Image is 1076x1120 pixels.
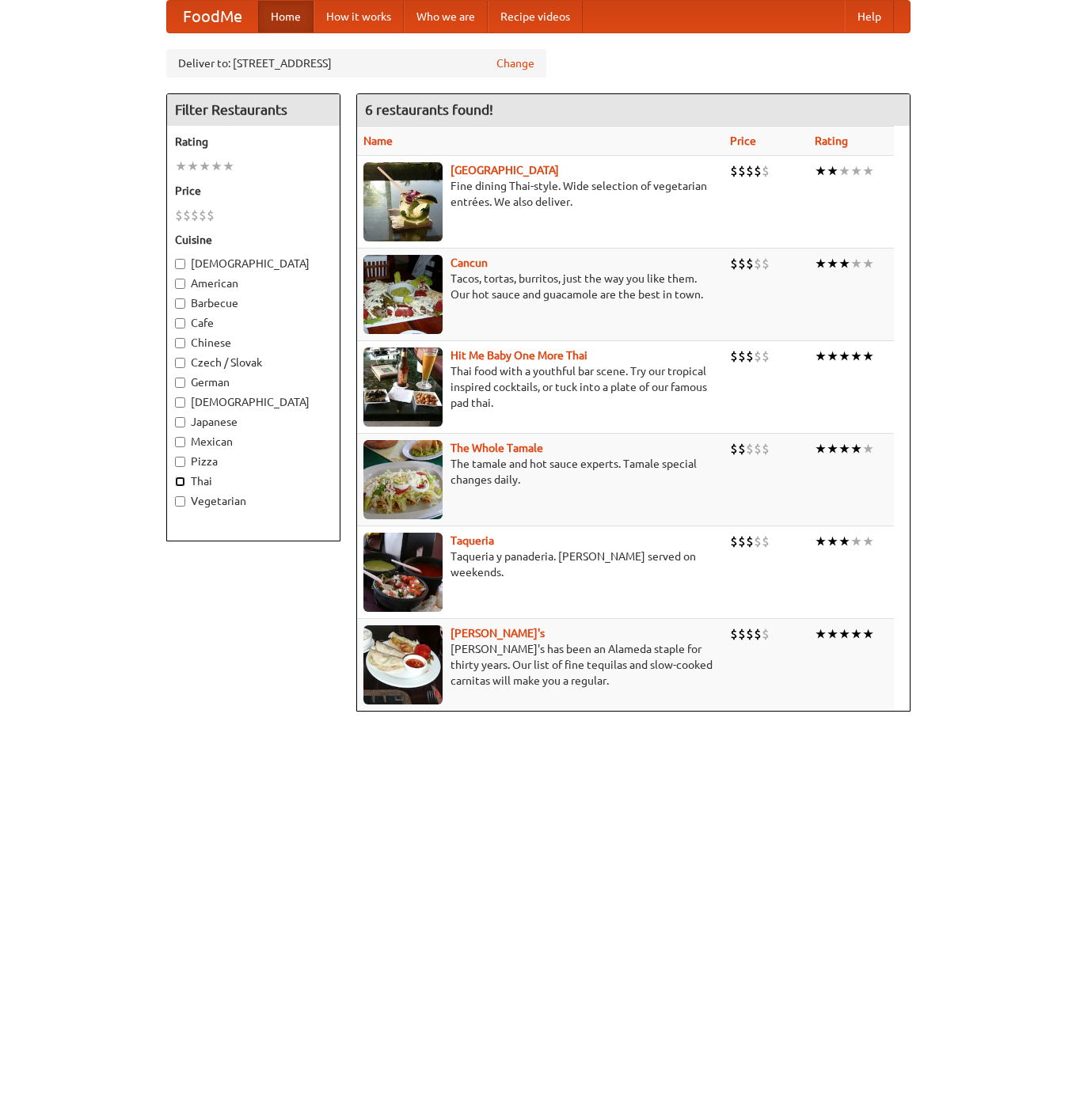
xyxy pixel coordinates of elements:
[730,347,738,365] li: $
[754,255,762,272] li: $
[365,102,493,117] ng-pluralize: 6 restaurants found!
[738,533,746,550] li: $
[862,255,874,272] li: ★
[314,1,404,32] a: How it works
[175,207,183,224] li: $
[183,207,191,224] li: $
[754,440,762,457] li: $
[850,255,862,272] li: ★
[175,473,332,489] label: Thai
[838,347,850,365] li: ★
[815,135,848,147] a: Rating
[363,363,718,411] p: Thai food with a youthful bar scene. Try our tropical inspired cocktails, or tuck into a plate of...
[845,1,894,32] a: Help
[187,158,199,175] li: ★
[175,158,187,175] li: ★
[862,440,874,457] li: ★
[175,134,332,150] h5: Rating
[175,397,185,408] input: [DEMOGRAPHIC_DATA]
[175,183,332,199] h5: Price
[838,440,850,457] li: ★
[815,162,827,180] li: ★
[175,394,332,410] label: [DEMOGRAPHIC_DATA]
[762,533,770,550] li: $
[175,279,185,289] input: American
[258,1,314,32] a: Home
[730,255,738,272] li: $
[815,347,827,365] li: ★
[488,1,583,32] a: Recipe videos
[207,207,215,224] li: $
[175,454,332,469] label: Pizza
[451,349,587,362] a: Hit Me Baby One More Thai
[738,625,746,643] li: $
[827,162,838,180] li: ★
[762,347,770,365] li: $
[175,275,332,291] label: American
[363,533,443,612] img: taqueria.jpg
[850,162,862,180] li: ★
[175,496,185,507] input: Vegetarian
[175,338,185,348] input: Chinese
[175,434,332,450] label: Mexican
[862,533,874,550] li: ★
[451,534,494,547] b: Taqueria
[199,158,211,175] li: ★
[175,414,332,430] label: Japanese
[167,94,340,126] h4: Filter Restaurants
[363,178,718,210] p: Fine dining Thai-style. Wide selection of vegetarian entrées. We also deliver.
[738,440,746,457] li: $
[762,440,770,457] li: $
[746,625,754,643] li: $
[862,162,874,180] li: ★
[746,255,754,272] li: $
[754,162,762,180] li: $
[451,256,488,269] a: Cancun
[451,627,545,640] a: [PERSON_NAME]'s
[838,255,850,272] li: ★
[363,625,443,704] img: pedros.jpg
[746,533,754,550] li: $
[451,442,543,454] a: The Whole Tamale
[850,440,862,457] li: ★
[762,162,770,180] li: $
[175,318,185,328] input: Cafe
[363,347,443,427] img: babythai.jpg
[175,315,332,331] label: Cafe
[404,1,488,32] a: Who we are
[363,271,718,302] p: Tacos, tortas, burritos, just the way you like them. Our hot sauce and guacamole are the best in ...
[762,625,770,643] li: $
[838,625,850,643] li: ★
[762,255,770,272] li: $
[850,533,862,550] li: ★
[451,164,559,177] a: [GEOGRAPHIC_DATA]
[730,135,756,147] a: Price
[815,625,827,643] li: ★
[827,347,838,365] li: ★
[175,358,185,368] input: Czech / Slovak
[730,625,738,643] li: $
[815,255,827,272] li: ★
[199,207,207,224] li: $
[175,378,185,388] input: German
[738,255,746,272] li: $
[175,335,332,351] label: Chinese
[754,625,762,643] li: $
[738,347,746,365] li: $
[363,549,718,580] p: Taqueria y panaderia. [PERSON_NAME] served on weekends.
[827,255,838,272] li: ★
[363,255,443,334] img: cancun.jpg
[191,207,199,224] li: $
[730,162,738,180] li: $
[175,295,332,311] label: Barbecue
[838,533,850,550] li: ★
[166,49,546,78] div: Deliver to: [STREET_ADDRESS]
[827,440,838,457] li: ★
[211,158,222,175] li: ★
[862,347,874,365] li: ★
[862,625,874,643] li: ★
